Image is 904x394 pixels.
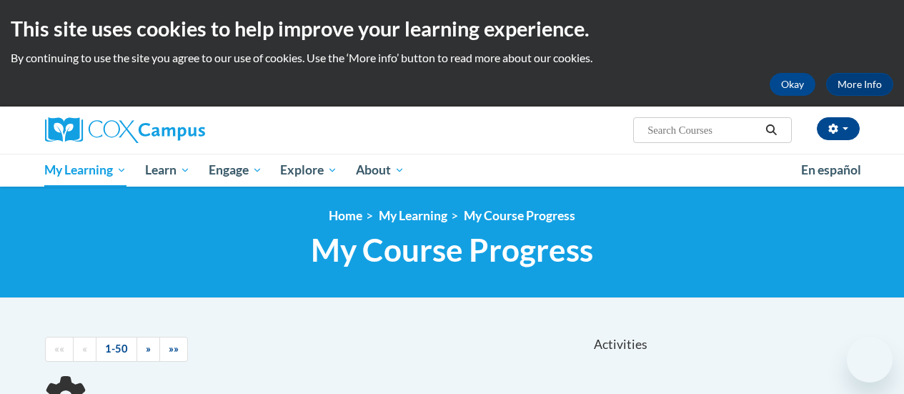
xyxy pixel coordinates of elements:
[329,208,362,223] a: Home
[817,117,860,140] button: Account Settings
[96,337,137,362] a: 1-50
[209,162,262,179] span: Engage
[73,337,96,362] a: Previous
[379,208,447,223] a: My Learning
[792,155,870,185] a: En español
[36,154,136,187] a: My Learning
[44,162,126,179] span: My Learning
[356,162,404,179] span: About
[82,343,87,355] span: «
[136,154,199,187] a: Learn
[280,162,337,179] span: Explore
[45,117,302,143] a: Cox Campus
[54,343,64,355] span: ««
[45,337,74,362] a: Begining
[760,122,782,139] button: Search
[159,337,188,362] a: End
[45,117,205,143] img: Cox Campus
[801,162,861,177] span: En español
[847,337,893,383] iframe: Button to launch messaging window
[770,73,815,96] button: Okay
[347,154,414,187] a: About
[464,208,575,223] a: My Course Progress
[11,50,893,66] p: By continuing to use the site you agree to our use of cookies. Use the ‘More info’ button to read...
[826,73,893,96] a: More Info
[169,343,179,355] span: »»
[311,231,593,269] span: My Course Progress
[199,154,272,187] a: Engage
[594,337,647,353] span: Activities
[646,122,760,139] input: Search Courses
[146,343,151,355] span: »
[11,14,893,43] h2: This site uses cookies to help improve your learning experience.
[136,337,160,362] a: Next
[145,162,190,179] span: Learn
[34,154,870,187] div: Main menu
[271,154,347,187] a: Explore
